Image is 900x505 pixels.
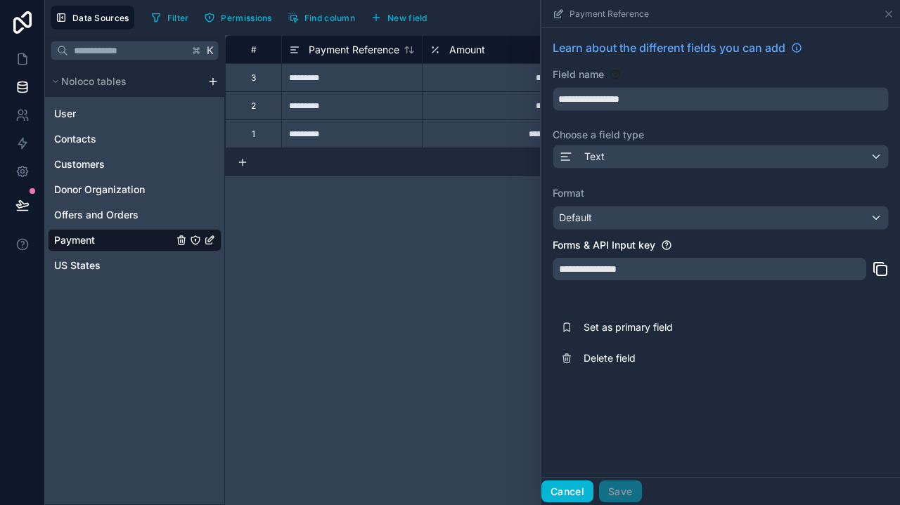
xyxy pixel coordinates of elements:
[553,206,889,230] button: Default
[304,13,355,23] span: Find column
[584,320,786,334] span: Set as primary field
[553,238,655,252] label: Forms & API Input key
[584,351,786,365] span: Delete field
[553,39,785,56] span: Learn about the different fields you can add
[366,7,432,28] button: New field
[584,150,605,164] span: Text
[541,480,593,503] button: Cancel
[251,100,256,112] div: 2
[251,72,256,84] div: 3
[72,13,129,23] span: Data Sources
[449,43,485,57] span: Amount
[146,7,194,28] button: Filter
[553,312,889,343] button: Set as primary field
[553,145,889,169] button: Text
[236,44,271,55] div: #
[199,7,276,28] button: Permissions
[167,13,189,23] span: Filter
[252,129,255,140] div: 1
[553,39,802,56] a: Learn about the different fields you can add
[553,67,604,81] label: Field name
[199,7,282,28] a: Permissions
[387,13,427,23] span: New field
[559,211,592,223] span: Default
[553,128,889,142] label: Choose a field type
[51,6,134,29] button: Data Sources
[553,343,889,374] button: Delete field
[221,13,271,23] span: Permissions
[283,7,360,28] button: Find column
[309,43,399,57] span: Payment Reference
[205,46,215,55] span: K
[553,186,889,200] label: Format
